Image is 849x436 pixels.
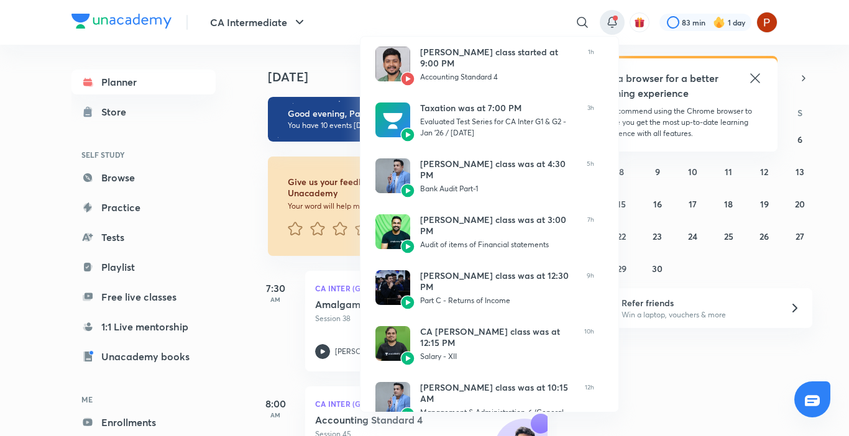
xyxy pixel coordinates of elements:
[420,382,575,404] div: [PERSON_NAME] class was at 10:15 AM
[420,295,577,306] div: Part C - Returns of Income
[360,260,609,316] a: AvatarAvatar[PERSON_NAME] class was at 12:30 PMPart C - Returns of Income9h
[360,148,609,204] a: AvatarAvatar[PERSON_NAME] class was at 4:30 PMBank Audit Part-15h
[360,316,609,372] a: AvatarAvatarCA [PERSON_NAME] class was at 12:15 PMSalary - XII10h
[400,127,415,142] img: Avatar
[375,214,410,249] img: Avatar
[360,37,609,93] a: AvatarAvatar[PERSON_NAME] class started at 9:00 PMAccounting Standard 41h
[400,71,415,86] img: Avatar
[420,71,578,83] div: Accounting Standard 4
[420,214,577,237] div: [PERSON_NAME] class was at 3:00 PM
[587,158,594,194] span: 5h
[375,326,410,361] img: Avatar
[400,183,415,198] img: Avatar
[360,93,609,148] a: AvatarAvatarTaxation was at 7:00 PMEvaluated Test Series for CA Inter G1 & G2 - Jan '26 / [DATE]3h
[587,214,594,250] span: 7h
[375,158,410,193] img: Avatar
[420,116,577,139] div: Evaluated Test Series for CA Inter G1 & G2 - Jan '26 / [DATE]
[420,270,577,293] div: [PERSON_NAME] class was at 12:30 PM
[360,204,609,260] a: AvatarAvatar[PERSON_NAME] class was at 3:00 PMAudit of items of Financial statements7h
[375,382,410,417] img: Avatar
[420,407,575,429] div: Management & Administration-6 (General Meeting)
[587,270,594,306] span: 9h
[587,102,594,139] span: 3h
[585,382,594,429] span: 12h
[420,158,577,181] div: [PERSON_NAME] class was at 4:30 PM
[375,47,410,81] img: Avatar
[375,270,410,305] img: Avatar
[400,407,415,422] img: Avatar
[400,239,415,254] img: Avatar
[420,183,577,194] div: Bank Audit Part-1
[420,239,577,250] div: Audit of items of Financial statements
[420,47,578,69] div: [PERSON_NAME] class started at 9:00 PM
[420,326,574,348] div: CA [PERSON_NAME] class was at 12:15 PM
[588,47,594,83] span: 1h
[584,326,594,362] span: 10h
[420,102,577,114] div: Taxation was at 7:00 PM
[375,102,410,137] img: Avatar
[400,295,415,310] img: Avatar
[400,351,415,366] img: Avatar
[420,351,574,362] div: Salary - XII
